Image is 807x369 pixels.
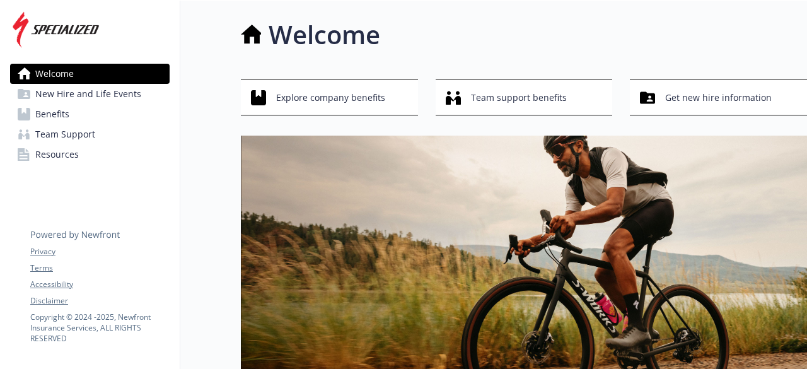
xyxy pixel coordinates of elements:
p: Copyright © 2024 - 2025 , Newfront Insurance Services, ALL RIGHTS RESERVED [30,312,169,344]
a: Disclaimer [30,295,169,307]
span: Team support benefits [471,86,567,110]
a: Team Support [10,124,170,144]
span: Get new hire information [665,86,772,110]
a: Terms [30,262,169,274]
h1: Welcome [269,16,380,54]
button: Get new hire information [630,79,807,115]
a: Resources [10,144,170,165]
span: Explore company benefits [276,86,385,110]
button: Explore company benefits [241,79,418,115]
span: New Hire and Life Events [35,84,141,104]
a: Accessibility [30,279,169,290]
button: Team support benefits [436,79,613,115]
a: Benefits [10,104,170,124]
a: Welcome [10,64,170,84]
a: New Hire and Life Events [10,84,170,104]
span: Resources [35,144,79,165]
span: Welcome [35,64,74,84]
span: Benefits [35,104,69,124]
a: Privacy [30,246,169,257]
span: Team Support [35,124,95,144]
